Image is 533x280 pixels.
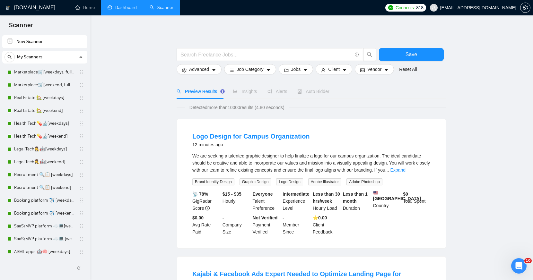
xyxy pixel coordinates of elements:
[346,178,382,185] span: Adobe Photoshop
[396,4,415,11] span: Connects:
[224,64,276,74] button: barsJob Categorycaret-down
[403,191,408,197] b: $ 0
[402,191,432,212] div: Total Spent
[221,191,251,212] div: Hourly
[79,198,84,203] span: holder
[189,66,209,73] span: Advanced
[233,89,238,94] span: area-chart
[379,48,444,61] button: Save
[384,68,389,72] span: caret-down
[266,68,271,72] span: caret-down
[192,153,430,173] span: We are seeking a talented graphic designer to help finalize a logo for our campus organization. T...
[79,159,84,165] span: holder
[308,178,341,185] span: Adobe Illustrator
[14,181,75,194] a: Recruitment 🔍📋 [weekend]
[291,66,301,73] span: Jobs
[14,220,75,233] a: SaaS/MVP platform ☁️💻[weekdays]
[192,141,310,148] div: 12 minutes ago
[328,66,340,73] span: Client
[520,3,530,13] button: setting
[276,178,303,185] span: Logo Design
[267,89,272,94] span: notification
[14,207,75,220] a: Booking platform ✈️ [weekend]
[5,3,10,13] img: logo
[182,68,187,72] span: setting
[14,245,75,258] a: AI/ML apps 🤖🧠 [weekdays]
[221,214,251,235] div: Company Size
[311,214,342,235] div: Client Feedback
[284,68,289,72] span: folder
[363,52,376,57] span: search
[253,191,273,197] b: Everyone
[240,178,271,185] span: Graphic Design
[14,143,75,156] a: Legal Tech👩‍⚖️🤖[weekdays]
[372,191,402,212] div: Country
[432,5,436,10] span: user
[14,233,75,245] a: SaaS/MVP platform ☁️💻 [weekend]
[416,4,423,11] span: 818
[283,191,309,197] b: Intermediate
[367,66,381,73] span: Vendor
[79,211,84,216] span: holder
[313,191,340,204] b: Less than 30 hrs/week
[363,48,376,61] button: search
[79,224,84,229] span: holder
[297,89,329,94] span: Auto Bidder
[192,215,204,220] b: $0.00
[321,68,326,72] span: user
[390,167,405,173] a: Expand
[14,117,75,130] a: Health Tech💊🔬[weekdays]
[192,152,431,174] div: We are seeking a talented graphic designer to help finalize a logo for our campus organization. T...
[76,265,83,271] span: double-left
[283,215,284,220] b: -
[406,50,417,58] span: Save
[281,191,311,212] div: Experience Level
[212,68,216,72] span: caret-down
[191,191,221,212] div: GigRadar Score
[192,133,310,140] a: Logo Design for Campus Organization
[5,55,14,59] span: search
[14,66,75,79] a: Marketplace🛒[weekdays, full description]
[313,215,327,220] b: ⭐️ 0.00
[79,147,84,152] span: holder
[180,51,352,59] input: Search Freelance Jobs...
[220,89,225,94] div: Tooltip anchor
[185,104,289,111] span: Detected more than 10000 results (4.80 seconds)
[385,167,389,173] span: ...
[79,82,84,88] span: holder
[524,258,532,263] span: 10
[14,194,75,207] a: Booking platform ✈️ [weekdays]
[79,121,84,126] span: holder
[373,191,378,195] img: 🇺🇸
[237,66,263,73] span: Job Category
[177,89,181,94] span: search
[79,95,84,100] span: holder
[342,191,372,212] div: Duration
[108,5,137,10] a: dashboardDashboard
[79,185,84,190] span: holder
[79,249,84,254] span: holder
[311,191,342,212] div: Hourly Load
[192,178,234,185] span: Brand Identity Design
[511,258,527,274] iframe: Intercom live chat
[342,68,347,72] span: caret-down
[223,215,224,220] b: -
[79,172,84,177] span: holder
[177,64,222,74] button: settingAdvancedcaret-down
[343,191,368,204] b: Less than 1 month
[373,191,421,201] b: [GEOGRAPHIC_DATA]
[4,52,15,62] button: search
[355,64,394,74] button: idcardVendorcaret-down
[191,214,221,235] div: Avg Rate Paid
[14,130,75,143] a: Health Tech💊🔬[weekend]
[4,21,38,34] span: Scanner
[316,64,352,74] button: userClientcaret-down
[2,35,87,48] li: New Scanner
[177,89,223,94] span: Preview Results
[388,5,393,10] img: upwork-logo.png
[192,191,208,197] b: 📡 78%
[14,168,75,181] a: Recruitment 🔍📋 [weekdays]
[520,5,530,10] span: setting
[14,156,75,168] a: Legal Tech👩‍⚖️🤖[weekend]
[79,70,84,75] span: holder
